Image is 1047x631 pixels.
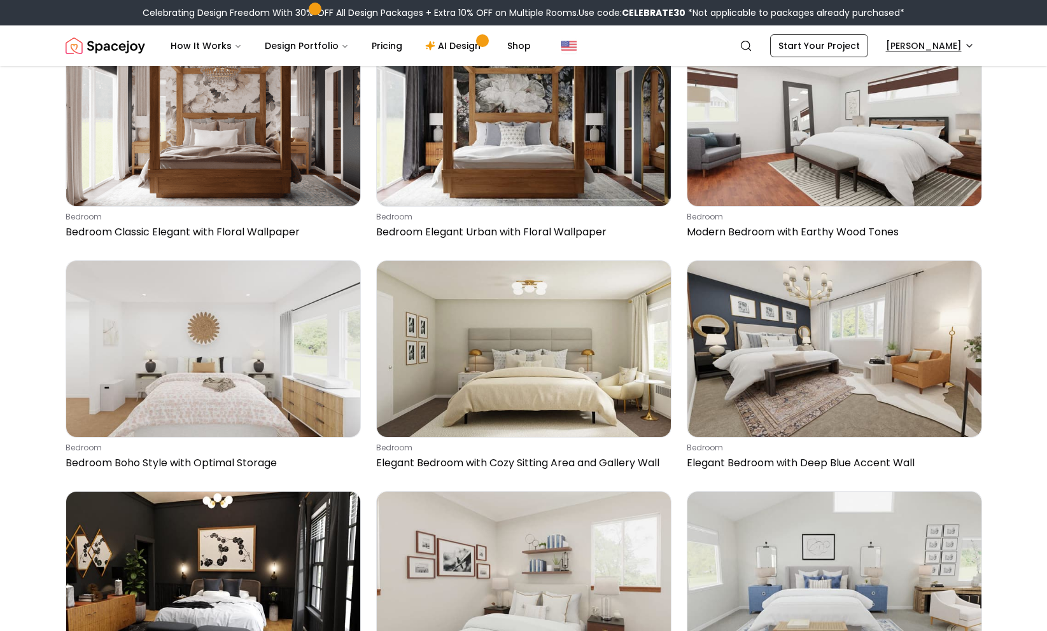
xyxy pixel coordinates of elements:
[255,33,359,59] button: Design Portfolio
[376,29,671,245] a: Bedroom Elegant Urban with Floral WallpaperbedroomBedroom Elegant Urban with Floral Wallpaper
[561,38,577,53] img: United States
[687,443,977,453] p: bedroom
[66,212,356,222] p: bedroom
[376,455,666,471] p: Elegant Bedroom with Cozy Sitting Area and Gallery Wall
[622,6,685,19] b: CELEBRATE30
[377,30,671,206] img: Bedroom Elegant Urban with Floral Wallpaper
[66,25,982,66] nav: Global
[687,29,982,245] a: Modern Bedroom with Earthy Wood TonesbedroomModern Bedroom with Earthy Wood Tones
[687,455,977,471] p: Elegant Bedroom with Deep Blue Accent Wall
[687,261,981,437] img: Elegant Bedroom with Deep Blue Accent Wall
[376,443,666,453] p: bedroom
[497,33,541,59] a: Shop
[143,6,904,19] div: Celebrating Design Freedom With 30% OFF All Design Packages + Extra 10% OFF on Multiple Rooms.
[770,34,868,57] a: Start Your Project
[160,33,252,59] button: How It Works
[376,225,666,240] p: Bedroom Elegant Urban with Floral Wallpaper
[415,33,495,59] a: AI Design
[362,33,412,59] a: Pricing
[66,29,361,245] a: Bedroom Classic Elegant with Floral WallpaperbedroomBedroom Classic Elegant with Floral Wallpaper
[66,261,360,437] img: Bedroom Boho Style with Optimal Storage
[66,260,361,476] a: Bedroom Boho Style with Optimal StoragebedroomBedroom Boho Style with Optimal Storage
[66,455,356,471] p: Bedroom Boho Style with Optimal Storage
[66,33,145,59] img: Spacejoy Logo
[376,260,671,476] a: Elegant Bedroom with Cozy Sitting Area and Gallery WallbedroomElegant Bedroom with Cozy Sitting A...
[687,260,982,476] a: Elegant Bedroom with Deep Blue Accent WallbedroomElegant Bedroom with Deep Blue Accent Wall
[687,30,981,206] img: Modern Bedroom with Earthy Wood Tones
[66,33,145,59] a: Spacejoy
[579,6,685,19] span: Use code:
[160,33,541,59] nav: Main
[66,225,356,240] p: Bedroom Classic Elegant with Floral Wallpaper
[376,212,666,222] p: bedroom
[687,212,977,222] p: bedroom
[685,6,904,19] span: *Not applicable to packages already purchased*
[687,225,977,240] p: Modern Bedroom with Earthy Wood Tones
[66,30,360,206] img: Bedroom Classic Elegant with Floral Wallpaper
[878,34,982,57] button: [PERSON_NAME]
[66,443,356,453] p: bedroom
[377,261,671,437] img: Elegant Bedroom with Cozy Sitting Area and Gallery Wall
